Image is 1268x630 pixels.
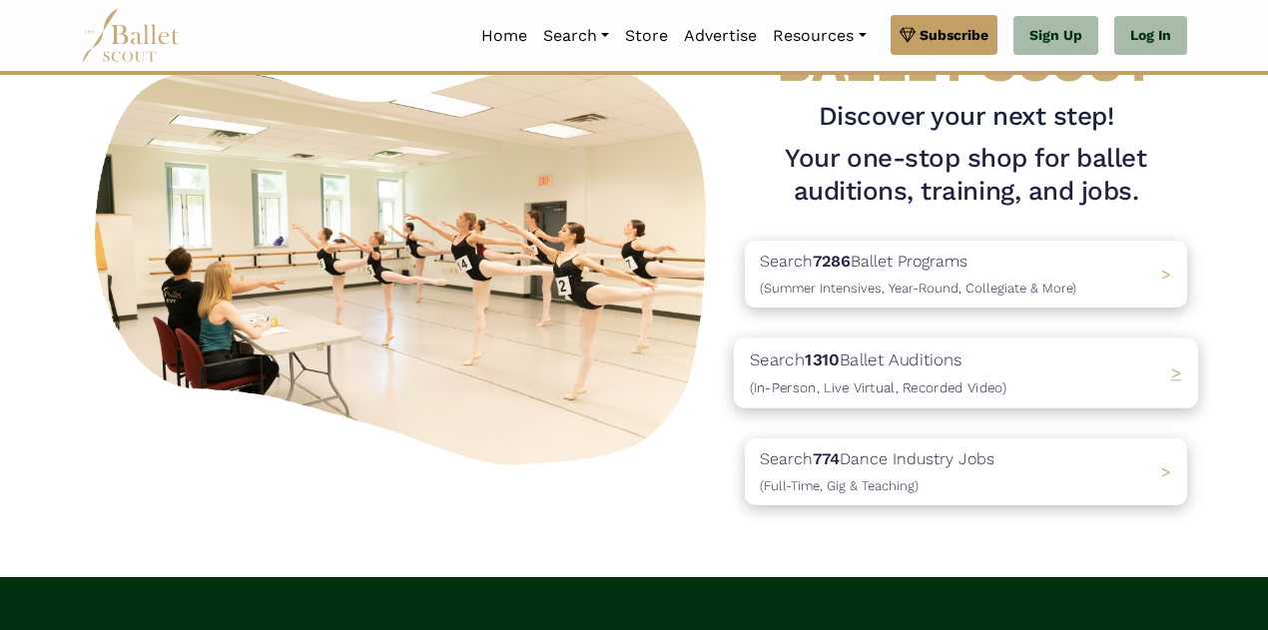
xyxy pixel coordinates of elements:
[1013,16,1098,56] a: Sign Up
[750,379,1006,395] span: (In-Person, Live Virtual, Recorded Video)
[745,339,1187,406] a: Search1310Ballet Auditions(In-Person, Live Virtual, Recorded Video) >
[745,438,1187,505] a: Search774Dance Industry Jobs(Full-Time, Gig & Teaching) >
[81,44,729,476] img: A group of ballerinas talking to each other in a ballet studio
[760,249,1076,300] p: Search Ballet Programs
[1161,462,1171,481] span: >
[920,24,988,46] span: Subscribe
[900,24,916,46] img: gem.svg
[745,241,1187,308] a: Search7286Ballet Programs(Summer Intensives, Year-Round, Collegiate & More)>
[1171,363,1182,383] span: >
[765,15,874,57] a: Resources
[891,15,997,55] a: Subscribe
[745,100,1187,134] h3: Discover your next step!
[750,346,1006,400] p: Search Ballet Auditions
[1161,265,1171,284] span: >
[760,446,994,497] p: Search Dance Industry Jobs
[745,142,1187,210] h1: Your one-stop shop for ballet auditions, training, and jobs.
[805,349,840,369] b: 1310
[676,15,765,57] a: Advertise
[760,478,919,493] span: (Full-Time, Gig & Teaching)
[813,252,851,271] b: 7286
[617,15,676,57] a: Store
[1114,16,1187,56] a: Log In
[813,449,840,468] b: 774
[535,15,617,57] a: Search
[760,281,1076,296] span: (Summer Intensives, Year-Round, Collegiate & More)
[473,15,535,57] a: Home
